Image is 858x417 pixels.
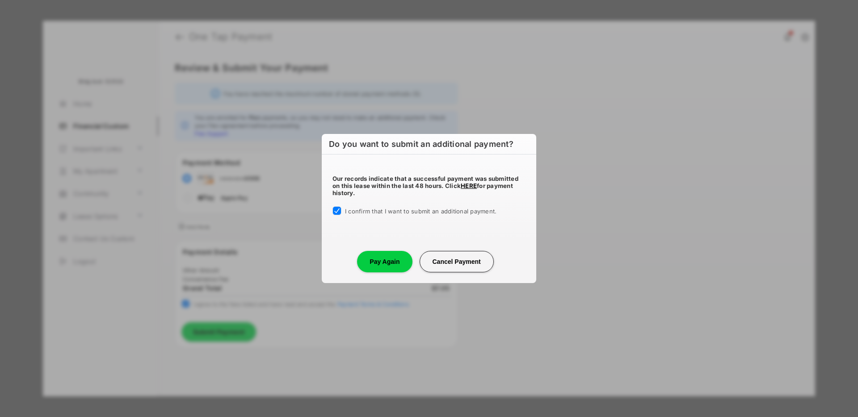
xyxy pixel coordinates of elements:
button: Pay Again [357,251,412,272]
h5: Our records indicate that a successful payment was submitted on this lease within the last 48 hou... [332,175,526,196]
button: Cancel Payment [420,251,494,272]
span: I confirm that I want to submit an additional payment. [345,208,496,215]
a: HERE [461,182,477,189]
h6: Do you want to submit an additional payment? [322,134,536,154]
